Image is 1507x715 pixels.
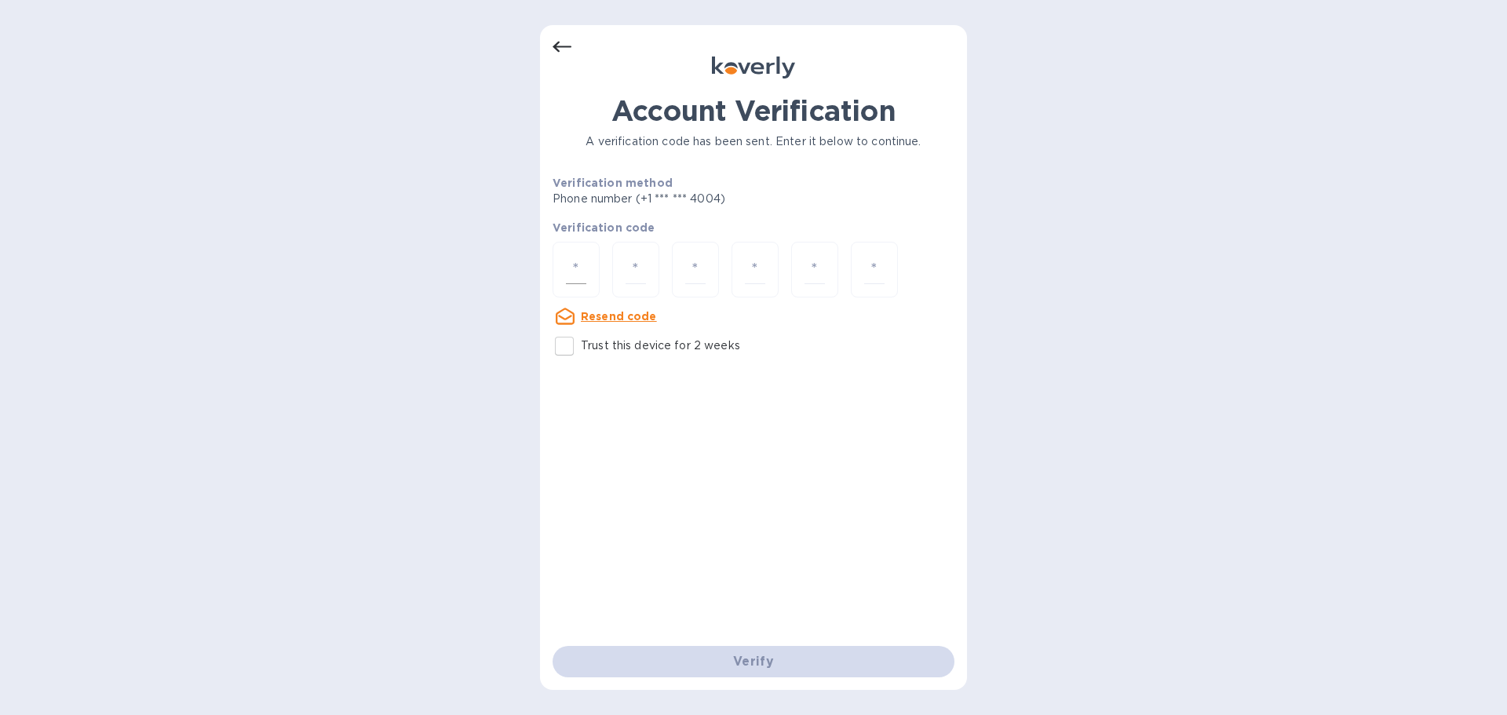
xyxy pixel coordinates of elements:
p: Phone number (+1 *** *** 4004) [553,191,845,207]
p: Verification code [553,220,954,235]
p: A verification code has been sent. Enter it below to continue. [553,133,954,150]
p: Trust this device for 2 weeks [581,337,740,354]
u: Resend code [581,310,657,323]
b: Verification method [553,177,673,189]
h1: Account Verification [553,94,954,127]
